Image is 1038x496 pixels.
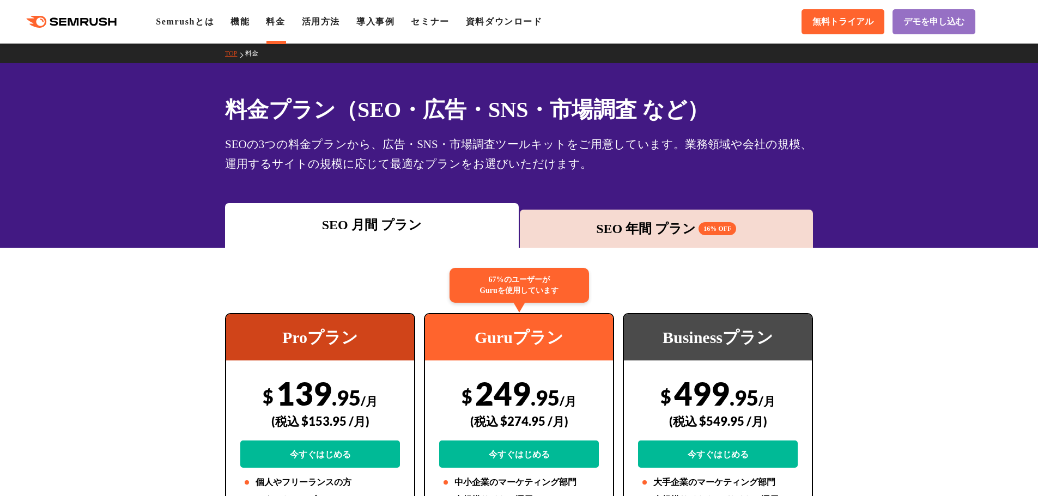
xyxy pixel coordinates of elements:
a: 導入事例 [356,17,394,26]
span: /月 [758,394,775,408]
span: デモを申し込む [903,16,964,28]
a: 料金 [266,17,285,26]
a: 今すぐはじめる [638,440,798,468]
li: 個人やフリーランスの方 [240,476,400,489]
a: 料金 [245,50,266,57]
span: $ [263,385,274,407]
a: 資料ダウンロード [466,17,543,26]
div: Businessプラン [624,314,812,360]
div: SEO 年間 プラン [525,219,808,238]
div: SEO 月間 プラン [230,215,513,235]
span: $ [660,385,671,407]
span: $ [462,385,472,407]
div: (税込 $274.95 /月) [439,402,599,440]
div: 249 [439,374,599,468]
h1: 料金プラン（SEO・広告・SNS・市場調査 など） [225,94,813,126]
li: 中小企業のマーケティング部門 [439,476,599,489]
a: 今すぐはじめる [240,440,400,468]
a: Semrushとは [156,17,214,26]
a: デモを申し込む [893,9,975,34]
span: 16% OFF [699,222,736,235]
a: TOP [225,50,245,57]
span: /月 [361,394,378,408]
div: 67%のユーザーが Guruを使用しています [450,268,589,303]
span: 無料トライアル [812,16,873,28]
a: 無料トライアル [802,9,884,34]
span: .95 [730,385,758,410]
span: /月 [560,394,576,408]
div: (税込 $549.95 /月) [638,402,798,440]
li: 大手企業のマーケティング部門 [638,476,798,489]
div: 139 [240,374,400,468]
div: Proプラン [226,314,414,360]
a: 今すぐはじめる [439,440,599,468]
a: セミナー [411,17,449,26]
div: SEOの3つの料金プランから、広告・SNS・市場調査ツールキットをご用意しています。業務領域や会社の規模、運用するサイトの規模に応じて最適なプランをお選びいただけます。 [225,134,813,174]
div: 499 [638,374,798,468]
span: .95 [531,385,560,410]
a: 機能 [230,17,250,26]
div: Guruプラン [425,314,613,360]
a: 活用方法 [302,17,340,26]
div: (税込 $153.95 /月) [240,402,400,440]
span: .95 [332,385,361,410]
